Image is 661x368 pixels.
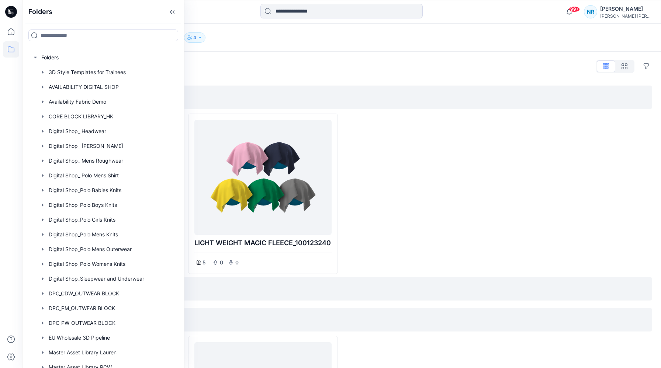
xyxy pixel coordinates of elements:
p: 0 [235,258,239,267]
p: LIGHT WEIGHT MAGIC FLEECE_100123240 [194,238,332,248]
div: NR [584,5,597,18]
div: [PERSON_NAME] [600,4,652,13]
button: Options [640,60,652,72]
span: 99+ [569,6,580,12]
div: [PERSON_NAME] [PERSON_NAME] [600,13,652,19]
p: 4 [193,34,196,42]
p: 5 [203,258,205,267]
p: 0 [219,258,224,267]
button: 4 [184,32,205,43]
